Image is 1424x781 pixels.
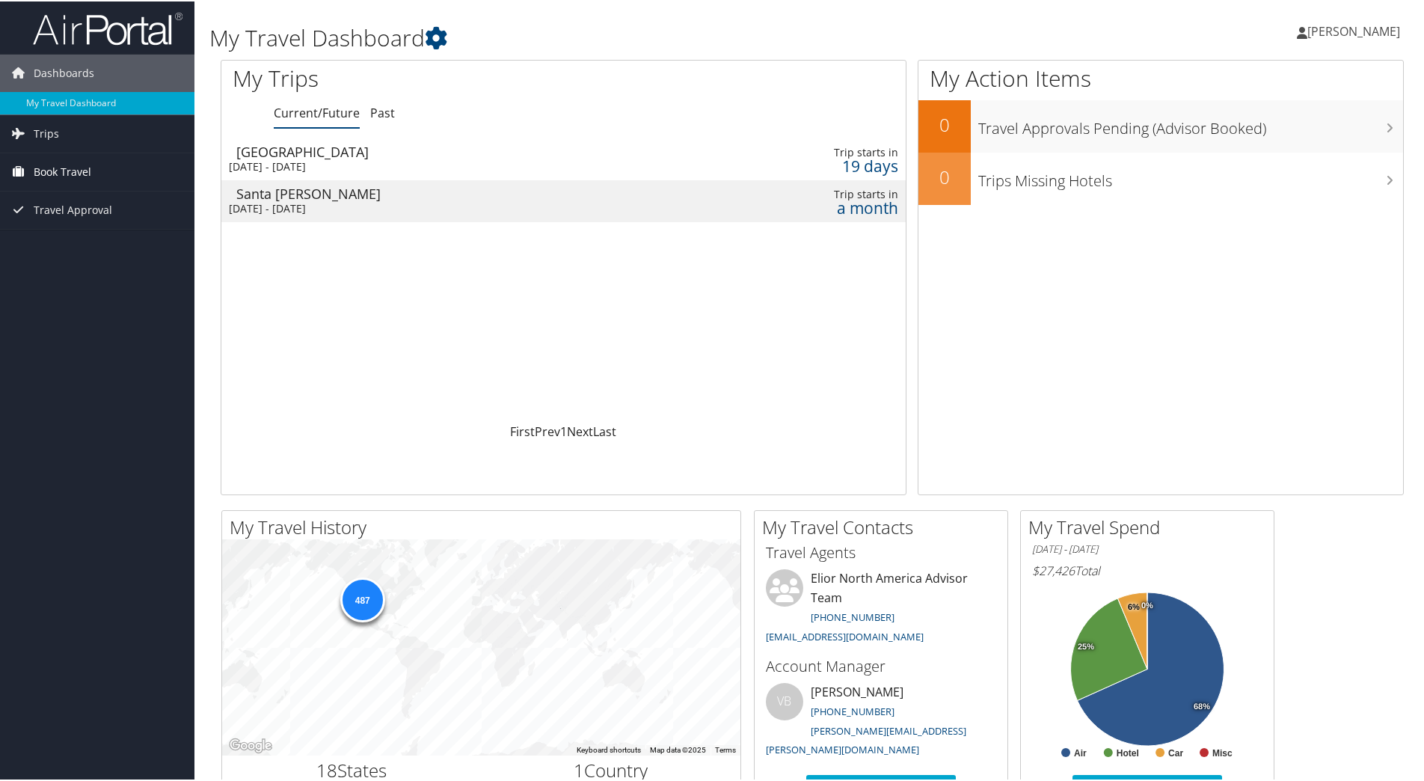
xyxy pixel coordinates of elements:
div: Trip starts in [742,144,898,158]
img: Google [226,735,275,754]
text: Hotel [1117,747,1139,757]
div: Santa [PERSON_NAME] [236,186,654,199]
div: [DATE] - [DATE] [229,159,647,172]
span: Dashboards [34,53,94,91]
span: 18 [316,756,337,781]
span: 1 [574,756,584,781]
h1: My Trips [233,61,610,93]
h1: My Action Items [918,61,1403,93]
span: Travel Approval [34,190,112,227]
li: [PERSON_NAME] [758,682,1004,762]
a: Terms (opens in new tab) [715,744,736,753]
h6: Total [1032,561,1262,578]
text: Car [1168,747,1183,757]
div: [GEOGRAPHIC_DATA] [236,144,654,157]
a: Next [567,422,593,438]
a: [PHONE_NUMBER] [811,703,894,717]
h3: Trips Missing Hotels [978,162,1403,190]
span: $27,426 [1032,561,1075,578]
tspan: 6% [1128,601,1140,610]
a: Past [370,103,395,120]
text: Misc [1212,747,1233,757]
text: Air [1074,747,1087,757]
a: Prev [535,422,560,438]
a: [PHONE_NUMBER] [811,609,894,622]
h3: Travel Agents [766,541,996,562]
h2: My Travel Contacts [762,513,1007,539]
span: Book Travel [34,152,91,189]
a: Open this area in Google Maps (opens a new window) [226,735,275,754]
div: 19 days [742,158,898,171]
h2: My Travel Spend [1028,513,1274,539]
a: [EMAIL_ADDRESS][DOMAIN_NAME] [766,628,924,642]
h3: Travel Approvals Pending (Advisor Booked) [978,109,1403,138]
a: 1 [560,422,567,438]
a: Last [593,422,616,438]
a: 0Travel Approvals Pending (Advisor Booked) [918,99,1403,151]
a: [PERSON_NAME] [1297,7,1415,52]
h1: My Travel Dashboard [209,21,1013,52]
a: Current/Future [274,103,360,120]
h2: My Travel History [230,513,740,539]
h6: [DATE] - [DATE] [1032,541,1262,555]
div: VB [766,682,803,719]
tspan: 68% [1194,701,1210,710]
h3: Account Manager [766,655,996,676]
img: airportal-logo.png [33,10,182,45]
div: [DATE] - [DATE] [229,200,647,214]
span: Trips [34,114,59,151]
div: Trip starts in [742,186,898,200]
span: [PERSON_NAME] [1307,22,1400,38]
span: Map data ©2025 [650,744,706,753]
div: 487 [340,576,384,621]
tspan: 25% [1078,641,1094,650]
tspan: 0% [1141,600,1153,609]
a: 0Trips Missing Hotels [918,151,1403,203]
h2: 0 [918,163,971,189]
a: [PERSON_NAME][EMAIL_ADDRESS][PERSON_NAME][DOMAIN_NAME] [766,723,966,756]
button: Keyboard shortcuts [577,744,641,754]
li: Elior North America Advisor Team [758,568,1004,648]
a: First [510,422,535,438]
h2: 0 [918,111,971,136]
div: a month [742,200,898,213]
